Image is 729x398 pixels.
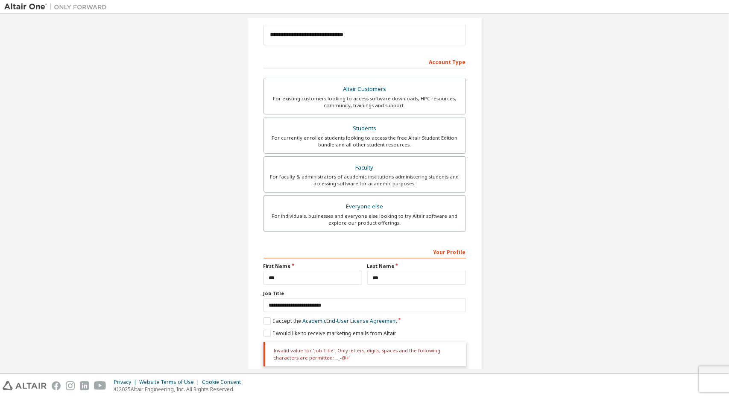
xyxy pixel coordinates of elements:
[263,317,397,325] label: I accept the
[4,3,111,11] img: Altair One
[269,95,460,109] div: For existing customers looking to access software downloads, HPC resources, community, trainings ...
[269,173,460,187] div: For faculty & administrators of academic institutions administering students and accessing softwa...
[269,135,460,148] div: For currently enrolled students looking to access the free Altair Student Edition bundle and all ...
[269,83,460,95] div: Altair Customers
[94,381,106,390] img: youtube.svg
[269,201,460,213] div: Everyone else
[269,123,460,135] div: Students
[114,379,139,386] div: Privacy
[367,263,466,269] label: Last Name
[269,213,460,226] div: For individuals, businesses and everyone else looking to try Altair software and explore our prod...
[202,379,246,386] div: Cookie Consent
[263,55,466,68] div: Account Type
[139,379,202,386] div: Website Terms of Use
[263,245,466,258] div: Your Profile
[66,381,75,390] img: instagram.svg
[263,330,396,337] label: I would like to receive marketing emails from Altair
[263,342,466,366] div: Invalid value for 'Job Title'. Only letters, digits, spaces and the following characters are perm...
[269,162,460,174] div: Faculty
[3,381,47,390] img: altair_logo.svg
[52,381,61,390] img: facebook.svg
[302,317,397,325] a: Academic End-User License Agreement
[263,290,466,297] label: Job Title
[80,381,89,390] img: linkedin.svg
[114,386,246,393] p: © 2025 Altair Engineering, Inc. All Rights Reserved.
[263,263,362,269] label: First Name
